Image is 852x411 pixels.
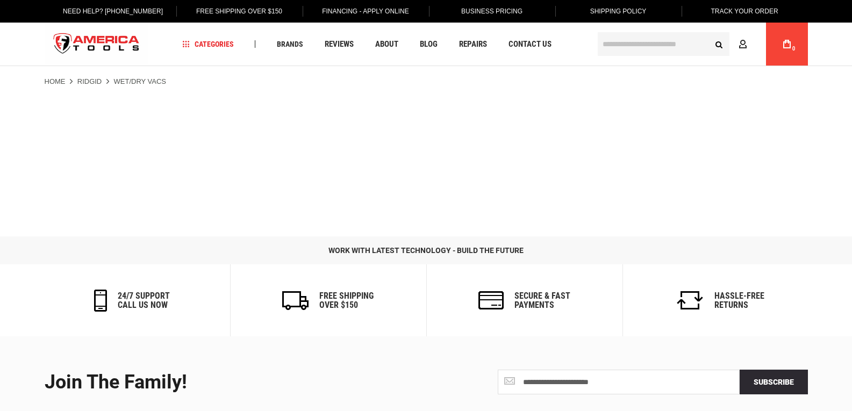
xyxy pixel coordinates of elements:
[325,40,354,48] span: Reviews
[45,77,66,86] a: Home
[777,23,797,66] a: 0
[45,24,149,64] a: store logo
[509,40,552,48] span: Contact Us
[118,291,170,310] h6: 24/7 support call us now
[45,24,149,64] img: America Tools
[754,378,794,386] span: Subscribe
[45,372,418,393] div: Join the Family!
[454,37,492,52] a: Repairs
[459,40,487,48] span: Repairs
[415,37,442,52] a: Blog
[709,34,729,54] button: Search
[277,40,303,48] span: Brands
[740,370,808,394] button: Subscribe
[77,77,102,86] a: Ridgid
[182,40,234,48] span: Categories
[177,37,239,52] a: Categories
[272,37,308,52] a: Brands
[504,37,556,52] a: Contact Us
[114,77,167,85] strong: Wet/Dry Vacs
[370,37,403,52] a: About
[420,40,438,48] span: Blog
[714,291,764,310] h6: Hassle-Free Returns
[375,40,398,48] span: About
[514,291,570,310] h6: secure & fast payments
[319,291,374,310] h6: Free Shipping Over $150
[590,8,647,15] span: Shipping Policy
[320,37,359,52] a: Reviews
[792,46,796,52] span: 0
